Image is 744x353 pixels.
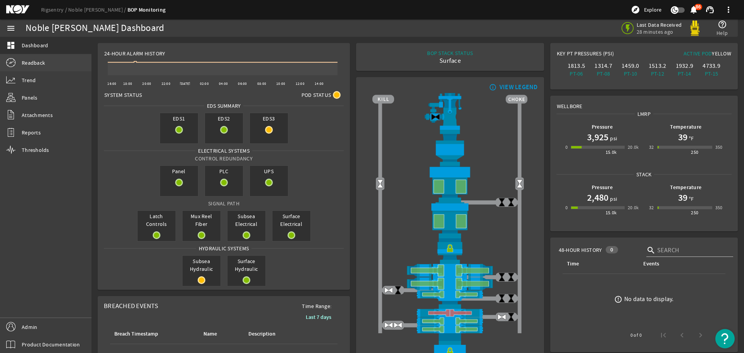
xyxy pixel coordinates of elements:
[160,113,198,124] span: EDS1
[670,184,701,191] b: Temperature
[372,325,527,333] img: PipeRamOpen.png
[123,81,132,86] text: 18:00
[587,191,608,204] h1: 2,480
[276,81,285,86] text: 10:00
[113,330,193,338] div: Breach Timestamp
[372,238,527,264] img: RiserConnectorLock.png
[22,146,49,154] span: Thresholds
[180,81,191,86] text: [DATE]
[587,131,608,143] h1: 3,925
[678,191,687,204] h1: 39
[200,81,209,86] text: 02:00
[606,246,618,253] div: 0
[196,245,251,252] span: Hydraulic Systems
[506,198,516,207] img: ValveClose.png
[142,81,151,86] text: 20:00
[204,102,244,110] span: EDS SUMMARY
[614,295,622,303] mat-icon: error_outline
[372,264,527,277] img: ShearRamOpen.png
[393,286,403,295] img: ValveClose.png
[618,70,642,77] div: PT-10
[606,148,617,156] div: 15.0k
[372,130,527,166] img: FlexJoint.png
[183,256,220,274] span: Subsea Hydraulic
[22,341,80,348] span: Product Documentation
[315,81,324,86] text: 14:00
[678,131,687,143] h1: 39
[606,209,617,217] div: 15.0k
[127,6,166,14] a: BOP Monitoring
[608,195,617,203] span: psi
[372,290,527,298] img: PipeRamOpen.png
[257,81,266,86] text: 08:00
[205,166,243,177] span: PLC
[372,298,527,308] img: BopBodyShearBottom.png
[646,70,670,77] div: PT-12
[649,204,654,212] div: 32
[608,134,617,142] span: psi
[41,6,68,13] a: Rigsentry
[306,313,331,321] b: Last 7 days
[22,323,37,331] span: Admin
[712,50,731,57] span: Yellow
[427,57,473,65] div: Surface
[684,50,712,57] span: Active Pod
[26,24,164,32] div: Noble [PERSON_NAME] Dashboard
[565,143,568,151] div: 0
[22,94,38,102] span: Panels
[637,21,682,28] span: Last Data Received
[6,24,15,33] mat-icon: menu
[699,62,723,70] div: 4733.9
[138,211,176,229] span: Latch Controls
[699,70,723,77] div: PT-15
[673,70,697,77] div: PT-14
[375,179,385,189] img: Valve2Open.png
[687,134,694,142] span: °F
[565,70,589,77] div: PT-06
[515,179,524,189] img: Valve2Open.png
[506,294,516,303] img: ValveClose.png
[248,330,276,338] div: Description
[687,195,694,203] span: °F
[114,330,158,338] div: Breach Timestamp
[506,272,516,282] img: ValveClose.png
[635,110,653,118] span: LMRP
[718,20,727,29] mat-icon: help_outline
[296,81,305,86] text: 12:00
[107,81,116,86] text: 16:00
[227,211,265,229] span: Subsea Electrical
[628,143,639,151] div: 20.0k
[642,260,719,268] div: Events
[104,91,142,99] span: System Status
[202,330,238,338] div: Name
[628,204,639,212] div: 20.0k
[104,302,158,310] span: Breached Events
[687,21,703,36] img: Yellowpod.svg
[689,5,698,14] mat-icon: notifications
[300,310,338,324] button: Last 7 days
[68,6,127,13] a: Noble [PERSON_NAME]
[372,309,527,317] img: PipeRamClose.png
[566,260,633,268] div: Time
[247,330,303,338] div: Description
[250,166,288,177] span: UPS
[689,6,697,14] button: 86
[372,166,527,202] img: UpperAnnularOpen.png
[551,96,737,110] div: Wellbore
[559,246,602,254] span: 48-Hour History
[104,50,165,57] span: 24-Hour Alarm History
[715,204,723,212] div: 350
[431,112,440,122] img: Valve2Close.png
[719,0,738,19] button: more_vert
[643,260,659,268] div: Events
[22,76,36,84] span: Trend
[6,41,15,50] mat-icon: dashboard
[205,113,243,124] span: EDS2
[272,211,310,229] span: Surface Electrical
[22,111,53,119] span: Attachments
[497,198,506,207] img: ValveClose.png
[384,320,393,330] img: ValveOpen.png
[22,41,48,49] span: Dashboard
[592,123,613,131] b: Pressure
[219,81,228,86] text: 04:00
